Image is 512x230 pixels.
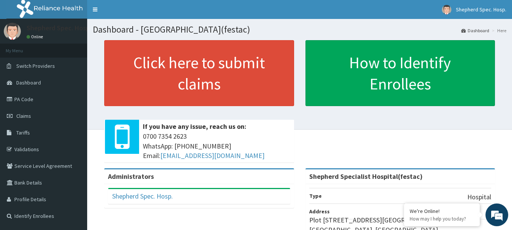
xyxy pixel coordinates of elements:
[160,151,265,160] a: [EMAIL_ADDRESS][DOMAIN_NAME]
[461,27,489,34] a: Dashboard
[16,79,41,86] span: Dashboard
[108,172,154,181] b: Administrators
[112,192,173,200] a: Shepherd Spec. Hosp.
[16,129,30,136] span: Tariffs
[410,208,474,214] div: We're Online!
[467,192,491,202] p: Hospital
[16,63,55,69] span: Switch Providers
[309,172,423,181] strong: Shepherd Specialist Hospital(festac)
[4,23,21,40] img: User Image
[143,131,290,161] span: 0700 7354 2623 WhatsApp: [PHONE_NUMBER] Email:
[104,40,294,106] a: Click here to submit claims
[16,113,31,119] span: Claims
[27,34,45,39] a: Online
[93,25,506,34] h1: Dashboard - [GEOGRAPHIC_DATA](festac)
[309,192,322,199] b: Type
[410,216,474,222] p: How may I help you today?
[143,122,246,131] b: If you have any issue, reach us on:
[305,40,495,106] a: How to Identify Enrollees
[490,27,506,34] li: Here
[309,208,330,215] b: Address
[456,6,506,13] span: Shepherd Spec. Hosp.
[442,5,451,14] img: User Image
[27,25,91,31] p: Shepherd Spec. Hosp.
